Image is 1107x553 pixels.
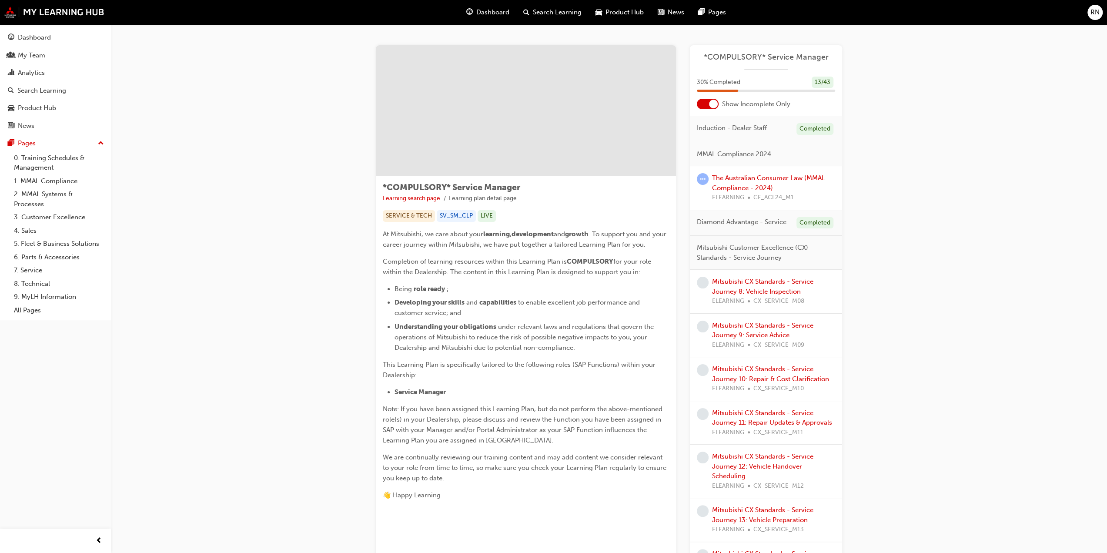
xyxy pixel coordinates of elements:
span: and [554,230,565,238]
span: Service Manager [395,388,446,396]
span: learningRecordVerb_NONE-icon [697,321,709,332]
div: 13 / 43 [812,77,833,88]
span: news-icon [8,122,14,130]
span: learning [483,230,510,238]
span: development [512,230,554,238]
span: News [668,7,684,17]
span: learningRecordVerb_NONE-icon [697,408,709,420]
span: news-icon [658,7,664,18]
span: RN [1090,7,1100,17]
div: Completed [796,123,833,135]
div: News [18,121,34,131]
span: Pages [708,7,726,17]
span: growth [565,230,589,238]
span: CX_SERVICE_M08 [753,296,804,306]
li: Learning plan detail page [449,194,517,204]
a: 0. Training Schedules & Management [10,151,107,174]
span: under relevant laws and regulations that govern the operations of Mitsubishi to reduce the risk o... [395,323,656,352]
a: car-iconProduct Hub [589,3,651,21]
button: Pages [3,135,107,151]
span: ELEARNING [712,525,744,535]
span: Induction - Dealer Staff [697,123,767,133]
span: We are continually reviewing our training content and may add content we consider relevant to you... [383,453,668,482]
a: 9. MyLH Information [10,290,107,304]
a: The Australian Consumer Law (MMAL Compliance - 2024) [712,174,825,192]
a: 1. MMAL Compliance [10,174,107,188]
a: pages-iconPages [691,3,733,21]
a: 5. Fleet & Business Solutions [10,237,107,251]
span: and [466,298,478,306]
span: ELEARNING [712,340,744,350]
a: Mitsubishi CX Standards - Service Journey 8: Vehicle Inspection [712,278,813,295]
span: up-icon [98,138,104,149]
a: News [3,118,107,134]
a: Mitsubishi CX Standards - Service Journey 9: Service Advice [712,322,813,339]
a: Product Hub [3,100,107,116]
span: ELEARNING [712,384,744,394]
a: All Pages [10,304,107,317]
span: prev-icon [96,536,102,546]
span: Dashboard [476,7,509,17]
a: 3. Customer Excellence [10,211,107,224]
span: MMAL Compliance 2024 [697,149,771,159]
a: *COMPULSORY* Service Manager [697,52,835,62]
span: CX_SERVICE_M11 [753,428,803,438]
span: learningRecordVerb_ATTEMPT-icon [697,173,709,185]
span: learningRecordVerb_NONE-icon [697,277,709,288]
a: Search Learning [3,83,107,99]
img: mmal [4,7,104,18]
div: SV_SM_CLP [437,210,476,222]
span: car-icon [8,104,14,112]
a: Mitsubishi CX Standards - Service Journey 11: Repair Updates & Approvals [712,409,832,427]
div: Pages [18,138,36,148]
div: Dashboard [18,33,51,43]
span: . To support you and your career journey within Mitsubishi, we have put together a tailored Learn... [383,230,668,248]
span: ELEARNING [712,296,744,306]
span: Developing your skills [395,298,465,306]
span: ; [447,285,448,293]
span: Understanding your obligations [395,323,496,331]
div: My Team [18,50,45,60]
span: to enable excellent job performance and customer service; and [395,298,642,317]
div: SERVICE & TECH [383,210,435,222]
span: CX_SERVICE_M09 [753,340,804,350]
button: DashboardMy TeamAnalyticsSearch LearningProduct HubNews [3,28,107,135]
span: Note: If you have been assigned this Learning Plan, but do not perform the above-mentioned role(s... [383,405,664,444]
span: Show Incomplete Only [722,99,790,109]
span: role ready [414,285,445,293]
span: COMPULSORY [567,258,613,265]
div: LIVE [478,210,496,222]
div: Analytics [18,68,45,78]
span: CF_ACL24_M1 [753,193,794,203]
span: , [510,230,512,238]
a: Dashboard [3,30,107,46]
span: This Learning Plan is specifically tailored to the following roles (SAP Functions) within your De... [383,361,657,379]
a: search-iconSearch Learning [516,3,589,21]
span: 👋 Happy Learning [383,491,441,499]
a: Mitsubishi CX Standards - Service Journey 10: Repair & Cost Clarification [712,365,829,383]
span: pages-icon [698,7,705,18]
a: Mitsubishi CX Standards - Service Journey 12: Vehicle Handover Scheduling [712,452,813,480]
span: chart-icon [8,69,14,77]
span: Diamond Advantage - Service [697,217,786,227]
span: Being [395,285,412,293]
span: 30 % Completed [697,77,740,87]
span: ELEARNING [712,428,744,438]
span: guage-icon [466,7,473,18]
span: learningRecordVerb_NONE-icon [697,452,709,463]
a: news-iconNews [651,3,691,21]
a: 2. MMAL Systems & Processes [10,188,107,211]
span: search-icon [8,87,14,95]
a: My Team [3,47,107,64]
span: CX_SERVICE_M10 [753,384,804,394]
div: Search Learning [17,86,66,96]
div: Completed [796,217,833,229]
span: guage-icon [8,34,14,42]
a: 6. Parts & Accessories [10,251,107,264]
span: capabilities [479,298,516,306]
span: pages-icon [8,140,14,147]
a: Analytics [3,65,107,81]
